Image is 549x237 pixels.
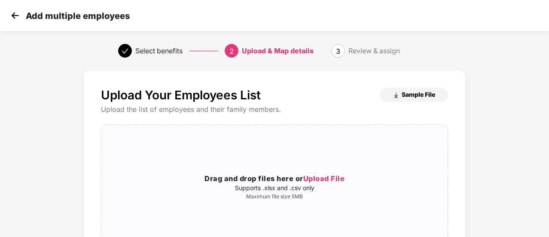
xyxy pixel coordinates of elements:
[402,90,435,98] span: Sample File
[26,11,130,21] p: Add multiple employees
[122,48,128,55] span: check
[9,9,21,22] img: svg+xml;base64,PHN2ZyB4bWxucz0iaHR0cDovL3d3dy53My5vcmcvMjAwMC9zdmciIHdpZHRoPSIzMCIgaGVpZ2h0PSIzMC...
[393,92,400,99] img: download_icon
[101,88,261,102] p: Upload Your Employees List
[101,185,448,191] p: Supports .xlsx and .csv only
[303,174,345,183] span: Upload File
[101,193,448,200] p: Maximum file size 5MB
[242,44,314,58] div: Upload & Map details
[229,47,234,55] span: 2
[101,173,448,185] h3: Drag and drop files here or
[348,44,400,58] div: Review & assign
[336,47,340,55] span: 3
[380,88,448,102] button: Sample File
[135,44,183,58] div: Select benefits
[101,105,448,114] div: Upload the list of employees and their family members.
